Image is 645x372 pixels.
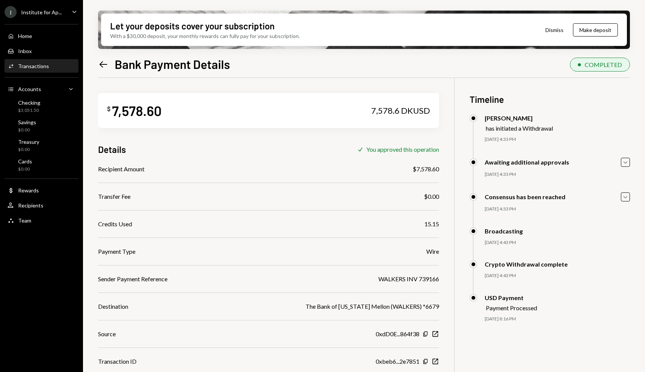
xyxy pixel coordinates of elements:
div: USD Payment [485,294,537,301]
div: $ [107,105,111,113]
div: Team [18,217,31,224]
div: Consensus has been reached [485,193,565,200]
div: Inbox [18,48,32,54]
button: Dismiss [536,21,573,39]
a: Treasury$0.00 [5,136,78,154]
a: Accounts [5,82,78,96]
div: Crypto Withdrawal complete [485,261,568,268]
div: I [5,6,17,18]
div: Wire [426,247,439,256]
div: 7,578.6 DKUSD [371,105,430,116]
div: Home [18,33,32,39]
a: Checking$3,051.50 [5,97,78,115]
a: Home [5,29,78,43]
div: Rewards [18,187,39,194]
a: Transactions [5,59,78,73]
div: Savings [18,119,36,125]
div: Source [98,329,116,338]
div: Payment Type [98,247,135,256]
a: Recipients [5,198,78,212]
div: 15.15 [424,220,439,229]
div: Payment Processed [486,304,537,311]
div: The Bank of [US_STATE] Mellon (WALKERS) *6679 [306,302,439,311]
div: [PERSON_NAME] [485,114,553,122]
div: [DATE] 4:43 PM [485,273,630,279]
div: You approved this operation [366,146,439,153]
div: Treasury [18,139,39,145]
div: 0xbeb6...2e7851 [376,357,419,366]
button: Make deposit [573,23,618,37]
div: [DATE] 4:33 PM [485,206,630,212]
div: [DATE] 8:16 PM [485,316,630,322]
div: Transfer Fee [98,192,131,201]
div: Transactions [18,63,49,69]
div: $3,051.50 [18,107,40,114]
h1: Bank Payment Details [115,56,230,72]
div: $0.00 [424,192,439,201]
div: Cards [18,158,32,165]
div: [DATE] 4:33 PM [485,136,630,143]
a: Team [5,213,78,227]
a: Savings$0.00 [5,117,78,135]
div: 7,578.60 [112,102,161,119]
div: Institute for Ap... [21,9,62,15]
div: Recipient Amount [98,165,144,174]
div: $0.00 [18,146,39,153]
div: Destination [98,302,128,311]
div: With a $30,000 deposit, your monthly rewards can fully pay for your subscription. [110,32,300,40]
div: Broadcasting [485,227,523,235]
div: $7,578.60 [413,165,439,174]
div: Sender Payment Reference [98,274,167,284]
div: Accounts [18,86,41,92]
div: Recipients [18,202,43,209]
div: COMPLETED [585,61,622,68]
a: Cards$0.00 [5,156,78,174]
div: Let your deposits cover your subscription [110,20,275,32]
a: Inbox [5,44,78,58]
div: $0.00 [18,166,32,172]
h3: Timeline [470,93,630,105]
div: has initiated a Withdrawal [486,125,553,132]
div: Checking [18,99,40,106]
div: Awaiting additional approvals [485,159,569,166]
div: WALKERS INV 739166 [378,274,439,284]
div: Credits Used [98,220,132,229]
div: [DATE] 4:43 PM [485,239,630,246]
div: $0.00 [18,127,36,133]
div: [DATE] 4:33 PM [485,171,630,178]
div: Transaction ID [98,357,137,366]
a: Rewards [5,183,78,197]
div: 0xdD0E...864f38 [376,329,419,338]
h3: Details [98,143,126,156]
